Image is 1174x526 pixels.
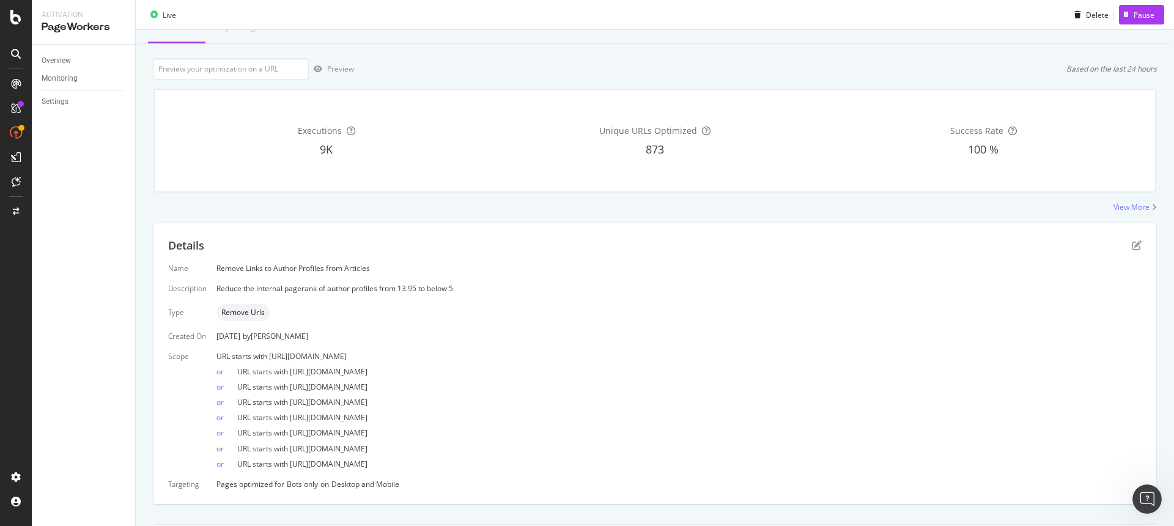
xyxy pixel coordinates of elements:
div: Bots only [287,479,318,489]
div: Description [168,283,207,294]
span: URL starts with [URL][DOMAIN_NAME] [237,459,367,469]
div: PageWorkers [42,20,125,34]
a: Settings [42,95,127,108]
div: or [216,412,237,423]
div: Name [168,263,207,273]
div: Reduce the internal pagerank of author profiles from 13.95 to below 5 [216,283,1142,294]
span: Executions [298,125,342,136]
span: Unique URLs Optimized [599,125,697,136]
div: Live [163,9,176,20]
button: Delete [1069,5,1109,24]
a: Overview [42,54,127,67]
div: or [216,428,237,438]
span: URL starts with [URL][DOMAIN_NAME] [237,397,367,407]
span: Success Rate [950,125,1003,136]
span: Remove Urls [221,309,265,316]
button: Pause [1119,5,1164,24]
button: Preview [309,59,354,79]
a: Monitoring [42,72,127,85]
div: or [216,382,237,392]
div: neutral label [216,304,270,321]
div: or [216,459,237,469]
div: Pages optimized for on [216,479,1142,489]
div: Activation [42,10,125,20]
div: Preview [327,64,354,74]
div: [DATE] [216,331,1142,341]
div: Based on the last 24 hours [1066,64,1157,74]
input: Preview your optimization on a URL [153,58,309,80]
a: View More [1113,202,1157,212]
div: Remove Links to Author Profiles from Articles [216,263,1142,273]
span: URL starts with [URL][DOMAIN_NAME] [237,412,367,423]
span: URL starts with [URL][DOMAIN_NAME] [237,428,367,438]
span: 100 % [968,142,999,157]
div: pen-to-square [1132,240,1142,250]
div: Monitoring [42,72,78,85]
div: Scope [168,351,207,361]
div: Targeting [168,479,207,489]
span: URL starts with [URL][DOMAIN_NAME] [237,366,367,377]
div: Pause [1134,9,1154,20]
div: Desktop and Mobile [331,479,399,489]
div: View More [1113,202,1150,212]
div: Created On [168,331,207,341]
span: 873 [646,142,664,157]
div: Delete [1086,9,1109,20]
span: URL starts with [URL][DOMAIN_NAME] [237,382,367,392]
iframe: Intercom live chat [1132,484,1162,514]
span: 9K [320,142,333,157]
div: or [216,366,237,377]
div: or [216,443,237,454]
div: Type [168,307,207,317]
div: Overview [42,54,71,67]
div: by [PERSON_NAME] [243,331,308,341]
div: or [216,397,237,407]
div: Details [168,238,204,254]
span: URL starts with [URL][DOMAIN_NAME] [216,351,347,361]
span: URL starts with [URL][DOMAIN_NAME] [237,443,367,454]
div: Settings [42,95,68,108]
